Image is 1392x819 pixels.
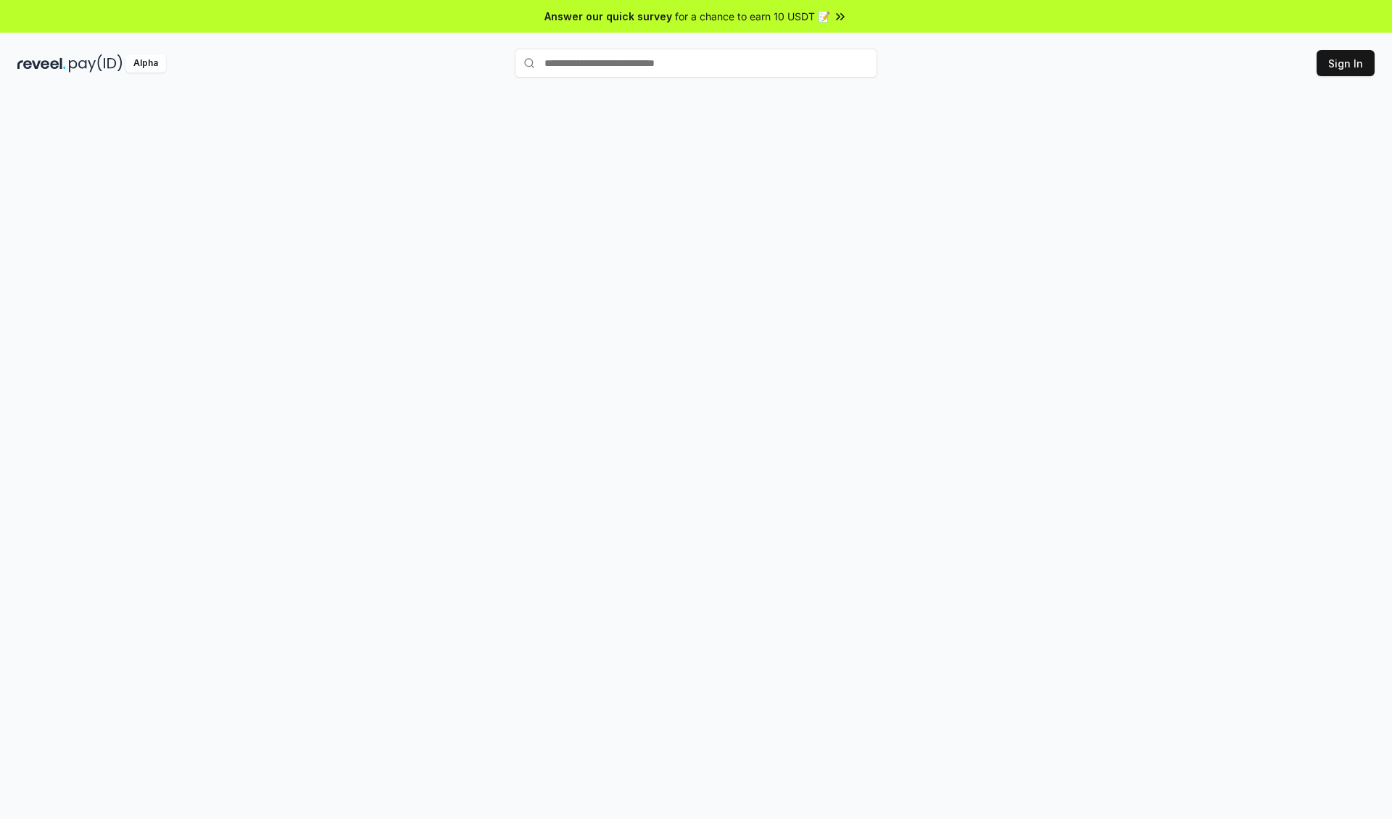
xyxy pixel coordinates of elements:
span: for a chance to earn 10 USDT 📝 [675,9,830,24]
img: pay_id [69,54,123,73]
div: Alpha [125,54,166,73]
span: Answer our quick survey [544,9,672,24]
button: Sign In [1317,50,1375,76]
img: reveel_dark [17,54,66,73]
